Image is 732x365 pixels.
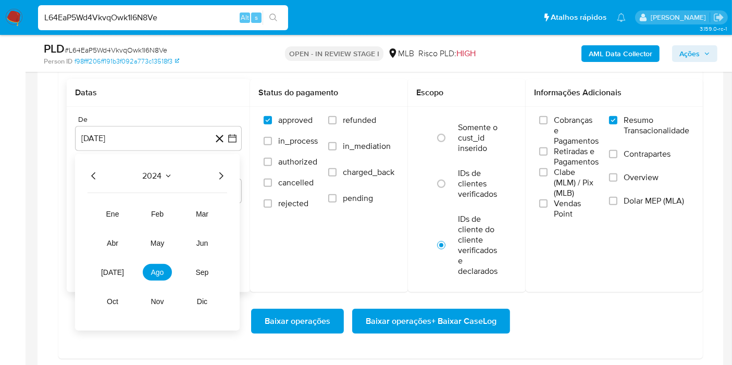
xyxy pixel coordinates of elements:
[44,40,65,57] b: PLD
[44,57,72,66] b: Person ID
[589,45,652,62] b: AML Data Collector
[65,45,167,55] span: # L64EaP5Wd4VkvqOwk1I6N8Ve
[581,45,660,62] button: AML Data Collector
[75,57,179,66] a: f98fff206ff191b3f092a773c13518f3
[418,48,476,59] span: Risco PLD:
[456,47,476,59] span: HIGH
[285,46,383,61] p: OPEN - IN REVIEW STAGE I
[38,11,288,24] input: Pesquise usuários ou casos...
[672,45,717,62] button: Ações
[388,48,414,59] div: MLB
[617,13,626,22] a: Notificações
[713,12,724,23] a: Sair
[651,12,710,22] p: leticia.merlin@mercadolivre.com
[263,10,284,25] button: search-icon
[241,12,249,22] span: Alt
[700,24,727,33] span: 3.159.0-rc-1
[551,12,606,23] span: Atalhos rápidos
[679,45,700,62] span: Ações
[255,12,258,22] span: s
